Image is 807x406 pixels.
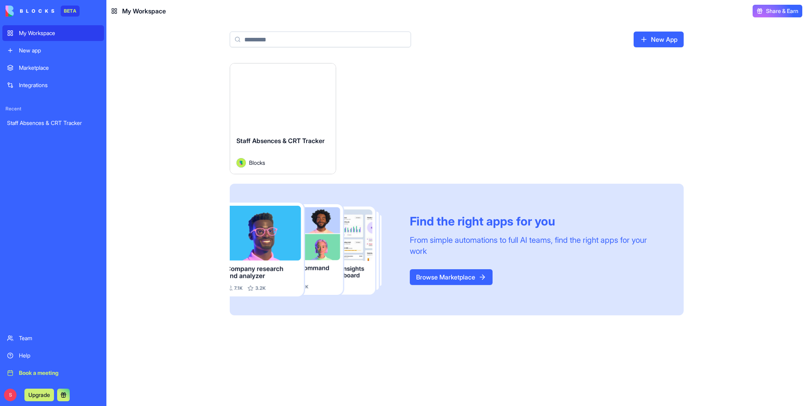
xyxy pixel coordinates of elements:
[410,269,493,285] a: Browse Marketplace
[4,389,17,401] span: S
[2,115,104,131] a: Staff Absences & CRT Tracker
[236,137,325,145] span: Staff Absences & CRT Tracker
[236,158,246,168] img: Avatar
[19,352,99,359] div: Help
[2,77,104,93] a: Integrations
[766,7,798,15] span: Share & Earn
[410,235,665,257] div: From simple automations to full AI teams, find the right apps for your work
[19,29,99,37] div: My Workspace
[2,25,104,41] a: My Workspace
[2,60,104,76] a: Marketplace
[753,5,802,17] button: Share & Earn
[19,47,99,54] div: New app
[19,369,99,377] div: Book a meeting
[2,365,104,381] a: Book a meeting
[7,119,99,127] div: Staff Absences & CRT Tracker
[249,158,265,167] span: Blocks
[2,330,104,346] a: Team
[2,106,104,112] span: Recent
[122,6,166,16] span: My Workspace
[2,43,104,58] a: New app
[19,81,99,89] div: Integrations
[634,32,684,47] a: New App
[61,6,80,17] div: BETA
[230,203,397,297] img: Frame_181_egmpey.png
[24,391,54,399] a: Upgrade
[19,334,99,342] div: Team
[6,6,80,17] a: BETA
[19,64,99,72] div: Marketplace
[24,389,54,401] button: Upgrade
[6,6,54,17] img: logo
[2,348,104,363] a: Help
[410,214,665,228] div: Find the right apps for you
[230,63,336,174] a: Staff Absences & CRT TrackerAvatarBlocks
